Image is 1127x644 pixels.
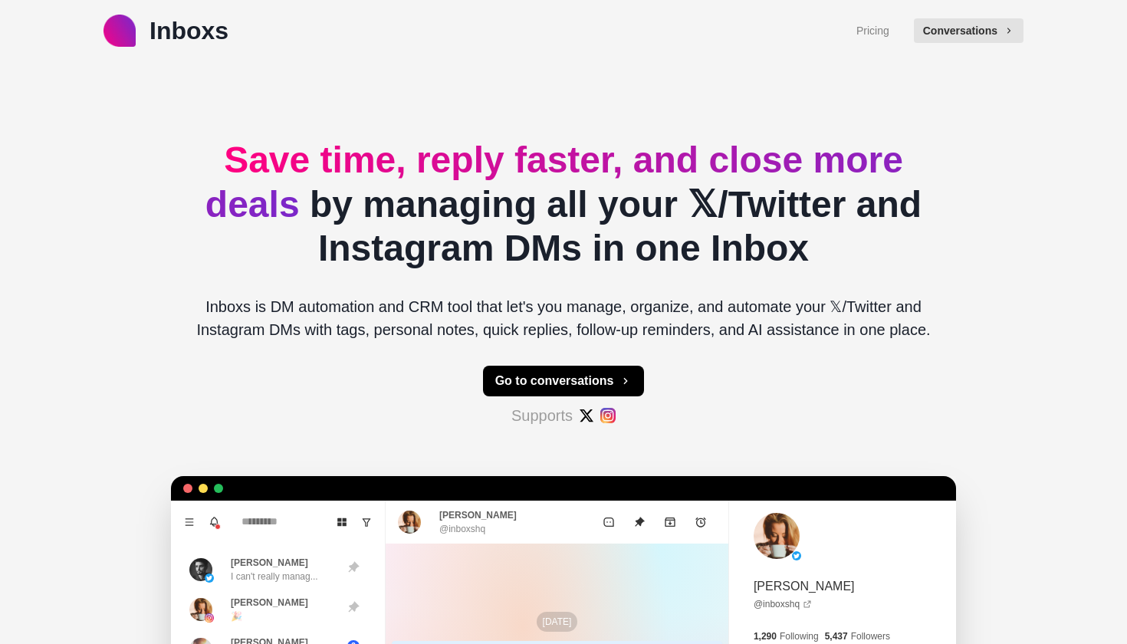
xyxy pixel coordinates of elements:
[205,140,903,225] span: Save time, reply faster, and close more deals
[149,12,228,49] p: Inboxs
[685,507,716,537] button: Add reminder
[754,629,777,643] p: 1,290
[189,598,212,621] img: picture
[202,510,226,534] button: Notifications
[177,510,202,534] button: Menu
[851,629,890,643] p: Followers
[780,629,819,643] p: Following
[205,573,214,583] img: picture
[231,570,318,583] p: I can't really manag...
[398,511,421,534] img: picture
[579,408,594,423] img: #
[354,510,379,534] button: Show unread conversations
[537,612,578,632] p: [DATE]
[754,513,800,559] img: picture
[754,597,812,611] a: @inboxshq
[189,558,212,581] img: picture
[103,12,228,49] a: logoInboxs
[231,556,308,570] p: [PERSON_NAME]
[593,507,624,537] button: Mark as unread
[754,577,855,596] p: [PERSON_NAME]
[330,510,354,534] button: Board View
[655,507,685,537] button: Archive
[103,15,136,47] img: logo
[624,507,655,537] button: Unpin
[856,23,889,39] a: Pricing
[183,295,944,341] p: Inboxs is DM automation and CRM tool that let's you manage, organize, and automate your 𝕏/Twitter...
[183,138,944,271] h2: by managing all your 𝕏/Twitter and Instagram DMs in one Inbox
[483,366,645,396] button: Go to conversations
[439,522,485,536] p: @inboxshq
[231,596,308,609] p: [PERSON_NAME]
[205,613,214,623] img: picture
[792,551,801,560] img: picture
[600,408,616,423] img: #
[511,404,573,427] p: Supports
[825,629,848,643] p: 5,437
[231,609,242,623] p: 🎉
[914,18,1024,43] button: Conversations
[439,508,517,522] p: [PERSON_NAME]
